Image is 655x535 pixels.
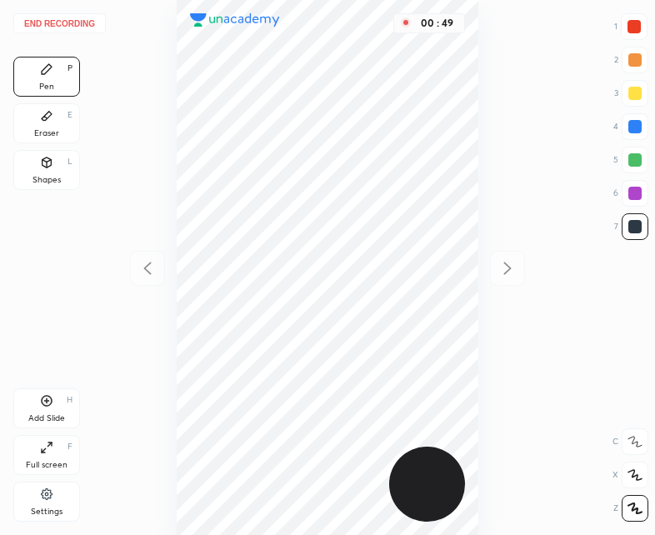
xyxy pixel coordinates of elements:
div: 1 [614,13,647,40]
div: L [67,157,72,166]
button: End recording [13,13,106,33]
div: C [612,428,648,455]
div: Settings [31,507,62,516]
div: 4 [613,113,648,140]
div: 3 [614,80,648,107]
div: P [67,64,72,72]
div: 7 [614,213,648,240]
div: 6 [613,180,648,207]
div: E [67,111,72,119]
img: logo.38c385cc.svg [190,13,280,27]
div: 5 [613,147,648,173]
div: F [67,442,72,451]
div: Full screen [26,461,67,469]
div: X [612,462,648,488]
div: 00 : 49 [417,17,457,29]
div: Add Slide [28,414,65,422]
div: Pen [39,82,54,91]
div: Z [613,495,648,522]
div: Eraser [34,129,59,137]
div: Shapes [32,176,61,184]
div: 2 [614,47,648,73]
div: H [67,396,72,404]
